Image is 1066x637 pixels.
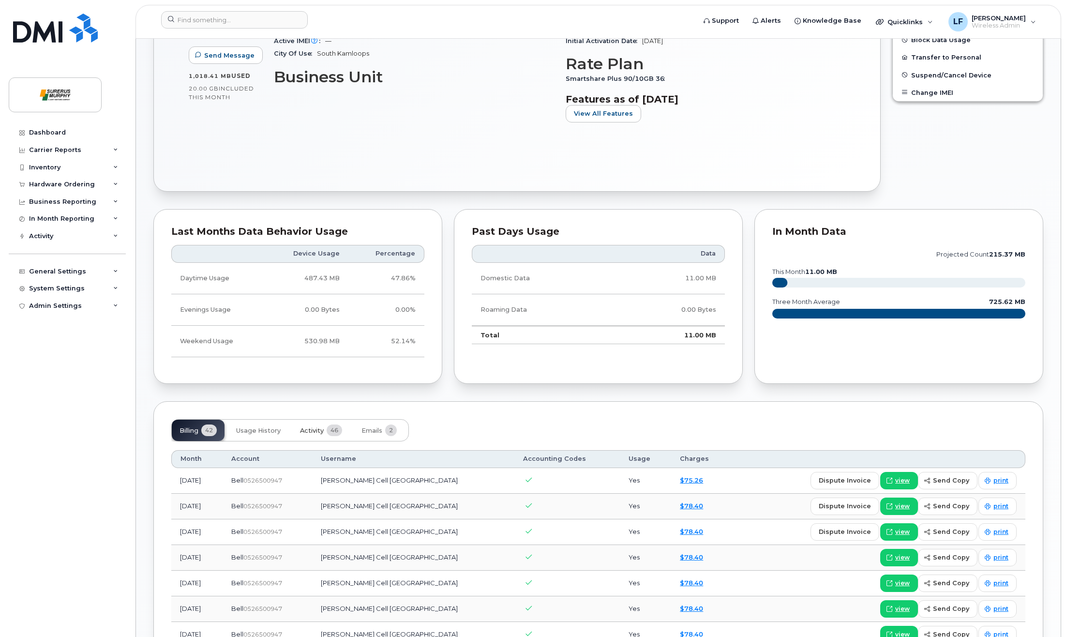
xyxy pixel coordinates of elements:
span: Bell [231,553,243,561]
span: Bell [231,476,243,484]
button: dispute invoice [811,472,879,489]
a: $78.40 [680,579,703,587]
a: Alerts [746,11,788,30]
span: LF [953,16,963,28]
td: 52.14% [348,326,424,357]
a: print [978,498,1017,515]
span: dispute invoice [819,501,871,511]
text: three month average [772,298,840,305]
td: 47.86% [348,263,424,294]
span: print [993,553,1008,562]
span: send copy [933,527,969,536]
tspan: 215.37 MB [989,251,1025,258]
th: Username [312,450,514,468]
td: Roaming Data [472,294,614,326]
span: Send Message [204,51,255,60]
span: Smartshare Plus 90/10GB 36 [566,75,670,82]
span: print [993,476,1008,485]
td: [DATE] [171,571,223,596]
td: 11.00 MB [614,263,725,294]
span: 1,018.41 MB [189,73,231,79]
a: $75.26 [680,476,703,484]
th: Percentage [348,245,424,262]
a: $78.40 [680,502,703,510]
button: Block Data Usage [893,31,1043,48]
td: Yes [620,494,671,519]
h3: Features as of [DATE] [566,93,846,105]
span: send copy [933,604,969,613]
span: 0526500947 [243,502,282,510]
button: Send Message [189,46,263,64]
a: print [978,523,1017,541]
span: view [895,605,910,613]
td: [PERSON_NAME] Cell [GEOGRAPHIC_DATA] [312,468,514,494]
span: view [895,528,910,536]
input: Find something... [161,11,308,29]
span: Bell [231,502,243,510]
span: send copy [933,476,969,485]
td: [DATE] [171,596,223,622]
a: $78.40 [680,605,703,612]
span: Emails [361,427,382,435]
td: [DATE] [171,545,223,571]
button: View All Features [566,105,641,122]
button: send copy [918,549,977,566]
span: 0526500947 [243,605,282,612]
span: Wireless Admin [972,22,1026,30]
a: $78.40 [680,528,703,535]
td: 0.00 Bytes [264,294,348,326]
span: 0526500947 [243,477,282,484]
span: send copy [933,501,969,511]
span: Activity [300,427,324,435]
span: Bell [231,528,243,535]
span: 2 [385,425,397,436]
td: [DATE] [171,519,223,545]
span: Usage History [236,427,281,435]
span: 0526500947 [243,528,282,535]
td: [PERSON_NAME] Cell [GEOGRAPHIC_DATA] [312,519,514,545]
td: Yes [620,519,671,545]
span: 46 [327,425,342,436]
td: 11.00 MB [614,326,725,344]
button: send copy [918,472,977,489]
a: view [880,523,918,541]
a: view [880,575,918,592]
button: send copy [918,575,977,592]
span: Alerts [761,16,781,26]
span: view [895,502,910,511]
div: Last Months Data Behavior Usage [171,227,424,237]
span: view [895,579,910,588]
span: View All Features [574,109,633,118]
span: view [895,476,910,485]
span: [PERSON_NAME] [972,14,1026,22]
button: send copy [918,523,977,541]
th: Charges [671,450,732,468]
span: [DATE] [642,37,663,45]
td: [DATE] [171,494,223,519]
td: Yes [620,571,671,596]
span: send copy [933,578,969,588]
button: dispute invoice [811,523,879,541]
td: 0.00 Bytes [614,294,725,326]
span: included this month [189,85,254,101]
span: Initial Activation Date [566,37,642,45]
td: Total [472,326,614,344]
span: Quicklinks [887,18,923,26]
td: Evenings Usage [171,294,264,326]
span: 0526500947 [243,579,282,587]
td: [PERSON_NAME] Cell [GEOGRAPHIC_DATA] [312,545,514,571]
td: Daytime Usage [171,263,264,294]
a: print [978,600,1017,618]
span: Knowledge Base [803,16,861,26]
th: Account [223,450,312,468]
a: print [978,575,1017,592]
button: dispute invoice [811,498,879,515]
td: [DATE] [171,468,223,494]
span: print [993,579,1008,588]
td: 0.00% [348,294,424,326]
h3: Rate Plan [566,55,846,73]
a: print [978,549,1017,566]
text: 725.62 MB [989,298,1025,305]
a: view [880,472,918,489]
th: Usage [620,450,671,468]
